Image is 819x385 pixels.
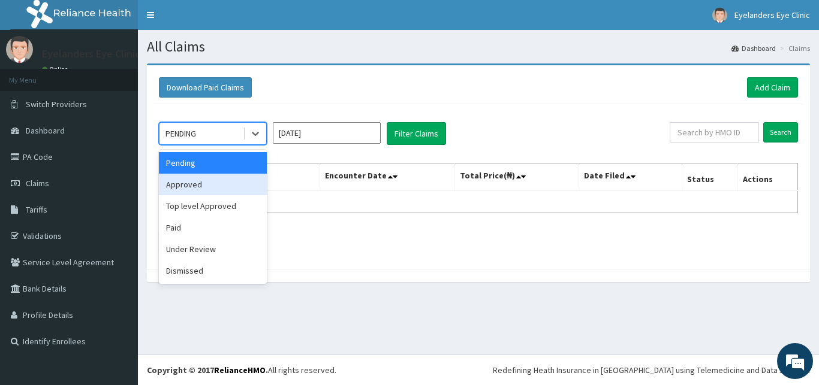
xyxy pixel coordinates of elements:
a: Add Claim [747,77,798,98]
div: PENDING [165,128,196,140]
th: Date Filed [579,163,682,191]
a: RelianceHMO [214,365,266,375]
span: Claims [26,178,49,189]
div: Under Review [159,238,267,260]
a: Online [42,65,71,74]
input: Select Month and Year [273,122,381,144]
div: Approved [159,174,267,195]
img: User Image [712,8,727,23]
h1: All Claims [147,39,810,54]
a: Dashboard [731,43,776,53]
span: Switch Providers [26,99,87,110]
th: Encounter Date [320,163,454,191]
th: Total Price(₦) [454,163,579,191]
img: User Image [6,36,33,63]
div: Redefining Heath Insurance in [GEOGRAPHIC_DATA] using Telemedicine and Data Science! [493,364,810,376]
div: Top level Approved [159,195,267,217]
input: Search [763,122,798,143]
strong: Copyright © 2017 . [147,365,268,375]
footer: All rights reserved. [138,354,819,385]
div: Pending [159,152,267,174]
p: Eyelanders Eye Clinic [42,48,140,59]
button: Filter Claims [387,122,446,145]
input: Search by HMO ID [670,122,759,143]
button: Download Paid Claims [159,77,252,98]
span: Eyelanders Eye Clinic [734,10,810,20]
th: Status [682,163,738,191]
span: Tariffs [26,204,47,215]
th: Actions [737,163,797,191]
li: Claims [777,43,810,53]
div: Paid [159,217,267,238]
div: Dismissed [159,260,267,281]
span: Dashboard [26,125,65,136]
